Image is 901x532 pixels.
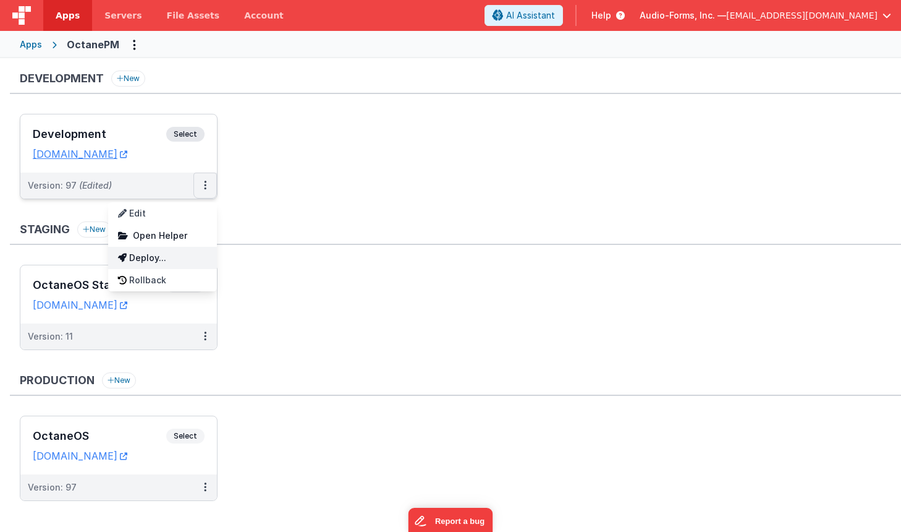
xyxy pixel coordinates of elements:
[726,9,878,22] span: [EMAIL_ADDRESS][DOMAIN_NAME]
[640,9,891,22] button: Audio-Forms, Inc. — [EMAIL_ADDRESS][DOMAIN_NAME]
[56,9,80,22] span: Apps
[506,9,555,22] span: AI Assistant
[108,247,217,269] a: Deploy...
[104,9,142,22] span: Servers
[640,9,726,22] span: Audio-Forms, Inc. —
[108,269,217,291] a: Rollback
[591,9,611,22] span: Help
[484,5,563,26] button: AI Assistant
[108,202,217,225] a: Edit
[167,9,220,22] span: File Assets
[108,202,217,291] div: Options
[133,230,187,241] span: Open Helper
